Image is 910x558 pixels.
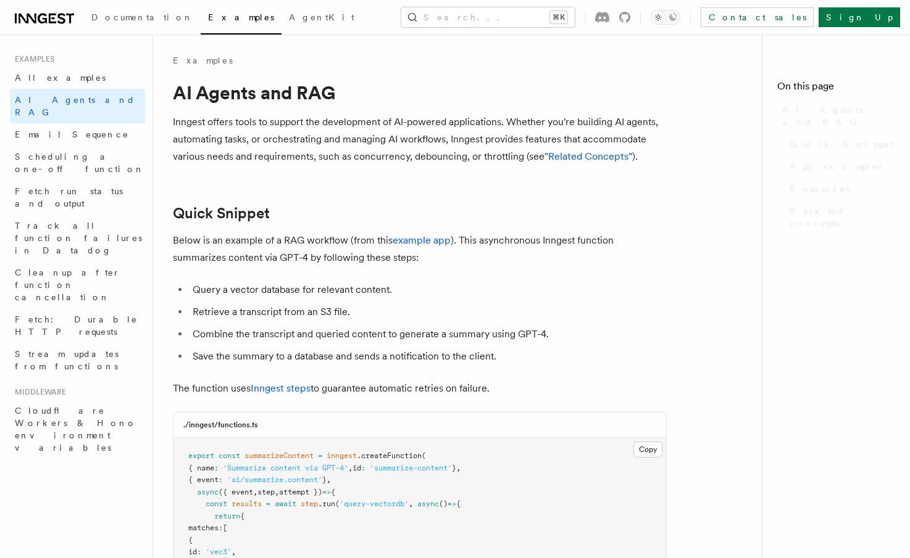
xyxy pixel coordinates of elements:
[10,146,145,180] a: Scheduling a one-off function
[777,79,895,99] h4: On this page
[173,380,667,397] p: The function uses to guarantee automatic retries on failure.
[331,488,335,496] span: {
[201,4,282,35] a: Examples
[275,499,296,508] span: await
[10,308,145,343] a: Fetch: Durable HTTP requests
[244,451,314,460] span: summarizeContent
[456,499,461,508] span: {
[10,343,145,377] a: Stream updates from functions
[819,7,900,27] a: Sign Up
[223,464,348,472] span: 'Summarize content via GPT-4'
[206,548,232,556] span: 'vec3'
[353,464,361,472] span: id
[777,99,895,133] a: AI Agents and RAG
[15,221,142,255] span: Track all function failures in Datadog
[15,129,129,139] span: Email Sequence
[448,499,456,508] span: =>
[318,499,335,508] span: .run
[439,499,448,508] span: ()
[173,232,667,266] p: Below is an example of a RAG workflow (from this ). This asynchronous Inngest function summarizes...
[173,113,667,165] p: Inngest offers tools to support the development of AI-powered applications. Whether you're buildi...
[790,138,893,150] span: Quick Snippet
[206,499,227,508] span: const
[188,536,193,544] span: {
[10,180,145,215] a: Fetch run status and output
[266,499,270,508] span: =
[282,4,362,33] a: AgentKit
[782,104,895,128] span: AI Agents and RAG
[10,387,66,397] span: Middleware
[223,523,227,532] span: [
[15,186,123,208] span: Fetch run status and output
[15,73,106,83] span: All examples
[318,451,322,460] span: =
[15,349,119,371] span: Stream updates from functions
[15,406,136,453] span: Cloudflare Workers & Hono environment variables
[232,548,236,556] span: ,
[651,10,680,25] button: Toggle dark mode
[348,464,353,472] span: ,
[335,499,340,508] span: (
[357,451,422,460] span: .createFunction
[189,326,667,343] li: Combine the transcript and queried content to generate a summary using GPT-4.
[301,499,318,508] span: step
[189,348,667,365] li: Save the summary to a database and sends a notification to the client.
[10,89,145,123] a: AI Agents and RAG
[15,152,144,174] span: Scheduling a one-off function
[240,512,244,520] span: {
[188,523,219,532] span: matches
[173,81,667,104] h1: AI Agents and RAG
[10,261,145,308] a: Cleanup after function cancellation
[401,7,575,27] button: Search...⌘K
[219,523,223,532] span: :
[188,548,197,556] span: id
[214,512,240,520] span: return
[219,451,240,460] span: const
[188,451,214,460] span: export
[188,464,214,472] span: { name
[327,451,357,460] span: inngest
[409,499,413,508] span: ,
[173,54,233,67] a: Examples
[15,314,138,337] span: Fetch: Durable HTTP requests
[183,420,258,430] h3: ./inngest/functions.ts
[393,234,451,246] a: example app
[253,488,257,496] span: ,
[785,200,895,234] a: Related concepts
[208,12,274,22] span: Examples
[15,95,135,117] span: AI Agents and RAG
[340,499,409,508] span: 'query-vectordb'
[10,400,145,459] a: Cloudflare Workers & Hono environment variables
[257,488,275,496] span: step
[289,12,354,22] span: AgentKit
[197,488,219,496] span: async
[456,464,461,472] span: ,
[10,215,145,261] a: Track all function failures in Datadog
[370,464,452,472] span: 'summarize-content'
[10,123,145,146] a: Email Sequence
[790,183,849,195] span: Resources
[173,205,270,222] a: Quick Snippet
[10,67,145,89] a: All examples
[545,150,632,162] a: "Related Concepts"
[227,475,322,484] span: 'ai/summarize.content'
[251,382,311,394] a: Inngest steps
[322,488,331,496] span: =>
[279,488,322,496] span: attempt })
[633,441,662,457] button: Copy
[232,499,262,508] span: results
[188,475,219,484] span: { event
[91,12,193,22] span: Documentation
[785,133,895,155] a: Quick Snippet
[197,548,201,556] span: :
[275,488,279,496] span: ,
[10,54,54,64] span: Examples
[790,160,882,173] span: App examples
[84,4,201,33] a: Documentation
[452,464,456,472] span: }
[219,475,223,484] span: :
[550,11,567,23] kbd: ⌘K
[189,303,667,321] li: Retrieve a transcript from an S3 file.
[361,464,365,472] span: :
[322,475,327,484] span: }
